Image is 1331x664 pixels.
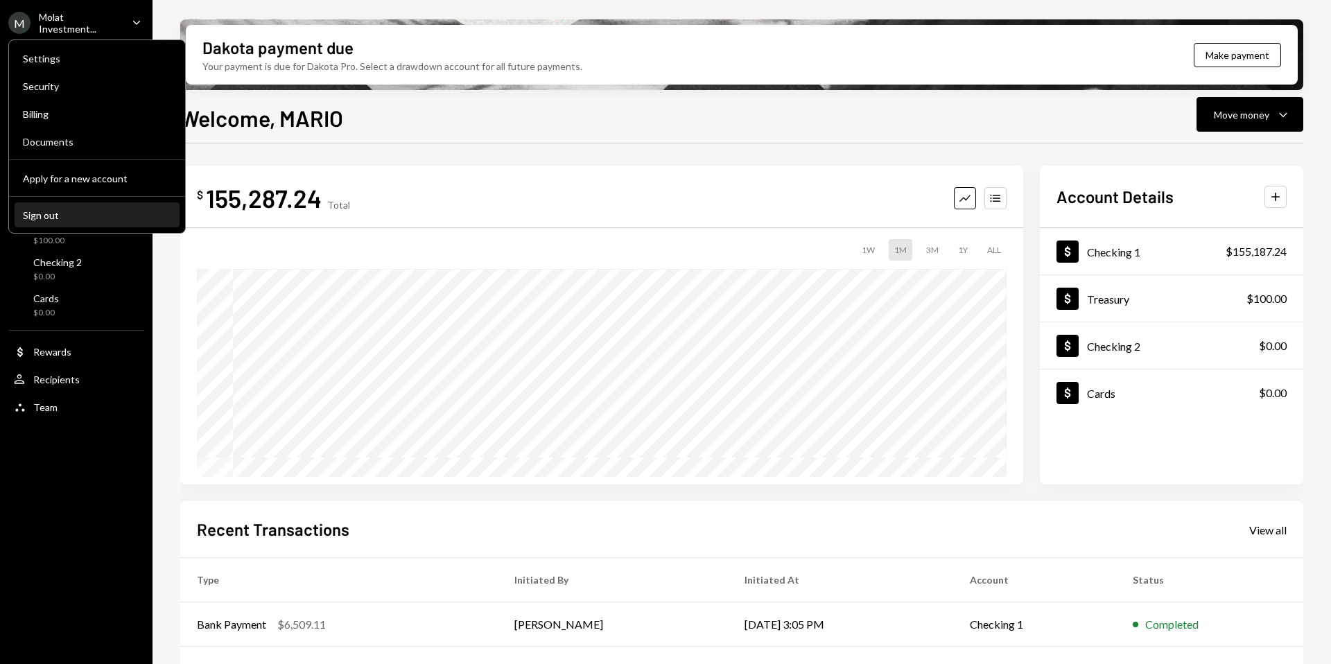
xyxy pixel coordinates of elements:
[8,288,144,322] a: Cards$0.00
[856,239,880,261] div: 1W
[1056,185,1174,208] h2: Account Details
[1259,338,1287,354] div: $0.00
[921,239,944,261] div: 3M
[15,203,180,228] button: Sign out
[1116,558,1303,602] th: Status
[1259,385,1287,401] div: $0.00
[1249,522,1287,537] a: View all
[1040,322,1303,369] a: Checking 2$0.00
[23,108,171,120] div: Billing
[953,558,1117,602] th: Account
[1087,292,1129,306] div: Treasury
[1246,290,1287,307] div: $100.00
[33,256,82,268] div: Checking 2
[33,271,82,283] div: $0.00
[23,173,171,184] div: Apply for a new account
[202,59,582,73] div: Your payment is due for Dakota Pro. Select a drawdown account for all future payments.
[15,166,180,191] button: Apply for a new account
[728,558,952,602] th: Initiated At
[15,129,180,154] a: Documents
[498,558,728,602] th: Initiated By
[8,367,144,392] a: Recipients
[23,209,171,221] div: Sign out
[1214,107,1269,122] div: Move money
[728,602,952,647] td: [DATE] 3:05 PM
[33,374,80,385] div: Recipients
[39,11,121,35] div: Molat Investment...
[498,602,728,647] td: [PERSON_NAME]
[1087,387,1115,400] div: Cards
[1226,243,1287,260] div: $155,187.24
[982,239,1007,261] div: ALL
[206,182,322,213] div: 155,287.24
[1249,523,1287,537] div: View all
[1197,97,1303,132] button: Move money
[1087,340,1140,353] div: Checking 2
[197,616,266,633] div: Bank Payment
[327,199,350,211] div: Total
[180,558,498,602] th: Type
[8,394,144,419] a: Team
[1194,43,1281,67] button: Make payment
[15,46,180,71] a: Settings
[33,401,58,413] div: Team
[180,104,343,132] h1: Welcome, MARIO
[952,239,973,261] div: 1Y
[1145,616,1199,633] div: Completed
[15,73,180,98] a: Security
[33,346,71,358] div: Rewards
[33,307,59,319] div: $0.00
[33,235,72,247] div: $100.00
[23,53,171,64] div: Settings
[15,101,180,126] a: Billing
[8,12,31,34] div: M
[1087,245,1140,259] div: Checking 1
[197,188,203,202] div: $
[23,80,171,92] div: Security
[1040,275,1303,322] a: Treasury$100.00
[1040,228,1303,274] a: Checking 1$155,187.24
[202,36,354,59] div: Dakota payment due
[8,339,144,364] a: Rewards
[33,292,59,304] div: Cards
[8,252,144,286] a: Checking 2$0.00
[23,136,171,148] div: Documents
[197,518,349,541] h2: Recent Transactions
[889,239,912,261] div: 1M
[953,602,1117,647] td: Checking 1
[1040,369,1303,416] a: Cards$0.00
[277,616,326,633] div: $6,509.11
